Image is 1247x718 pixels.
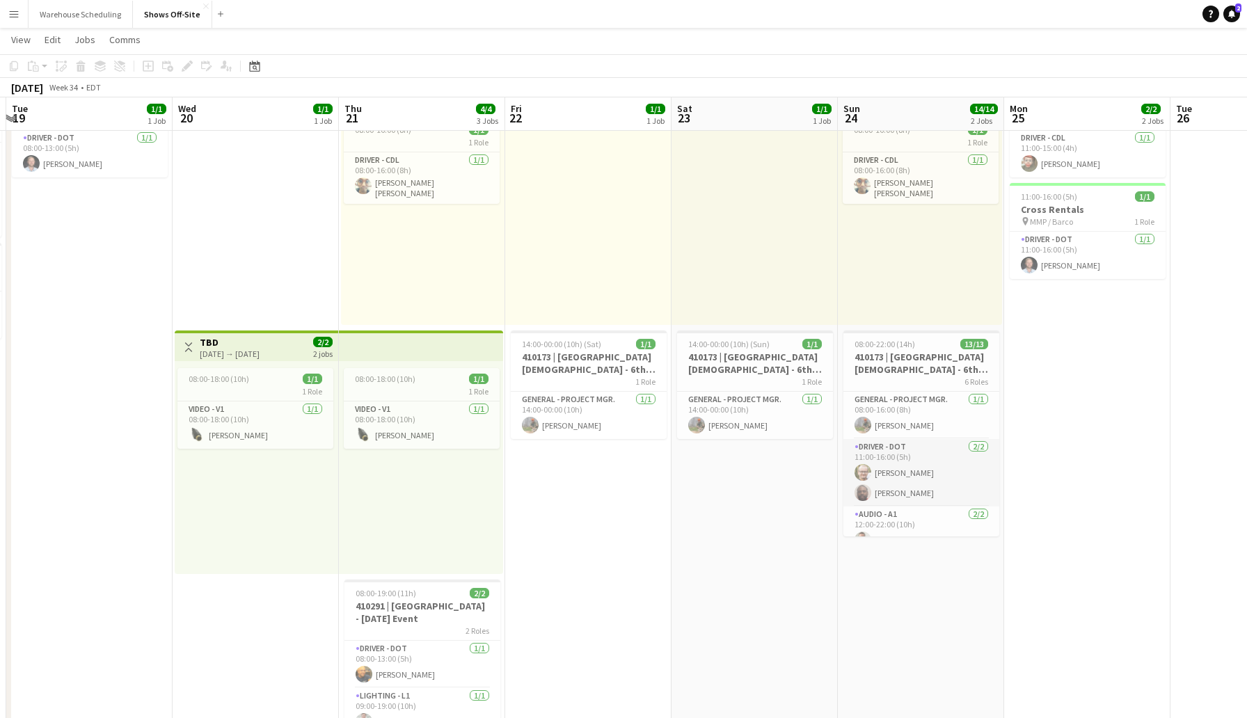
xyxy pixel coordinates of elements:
[1142,115,1163,126] div: 2 Jobs
[344,600,500,625] h3: 410291 | [GEOGRAPHIC_DATA] - [DATE] Event
[466,625,489,636] span: 2 Roles
[1141,104,1161,114] span: 2/2
[1134,216,1154,227] span: 1 Role
[843,506,999,574] app-card-role: Audio - A12/212:00-22:00 (10h)[PERSON_NAME]
[344,102,362,115] span: Thu
[1021,191,1077,202] span: 11:00-16:00 (5h)
[1135,191,1154,202] span: 1/1
[39,31,66,49] a: Edit
[646,104,665,114] span: 1/1
[344,368,500,449] app-job-card: 08:00-18:00 (10h)1/11 RoleVideo - V11/108:00-18:00 (10h)[PERSON_NAME]
[314,115,332,126] div: 1 Job
[344,641,500,688] app-card-role: Driver - DOT1/108:00-13:00 (5h)[PERSON_NAME]
[469,374,489,384] span: 1/1
[29,1,133,28] button: Warehouse Scheduling
[1174,110,1192,126] span: 26
[468,137,489,147] span: 1 Role
[675,110,692,126] span: 23
[303,374,322,384] span: 1/1
[511,102,522,115] span: Fri
[971,115,997,126] div: 2 Jobs
[176,110,196,126] span: 20
[843,119,999,204] app-job-card: 08:00-16:00 (8h)1/11 RoleDriver - CDL1/108:00-16:00 (8h)[PERSON_NAME] [PERSON_NAME]
[511,330,667,439] app-job-card: 14:00-00:00 (10h) (Sat)1/1410173 | [GEOGRAPHIC_DATA][DEMOGRAPHIC_DATA] - 6th Grade Fall Camp FFA ...
[104,31,146,49] a: Comms
[677,102,692,115] span: Sat
[677,392,833,439] app-card-role: General - Project Mgr.1/114:00-00:00 (10h)[PERSON_NAME]
[11,81,43,95] div: [DATE]
[970,104,998,114] span: 14/14
[843,439,999,506] app-card-role: Driver - DOT2/211:00-16:00 (5h)[PERSON_NAME][PERSON_NAME]
[200,349,260,359] div: [DATE] → [DATE]
[511,392,667,439] app-card-role: General - Project Mgr.1/114:00-00:00 (10h)[PERSON_NAME]
[10,110,28,126] span: 19
[189,374,249,384] span: 08:00-18:00 (10h)
[6,31,36,49] a: View
[843,330,999,536] app-job-card: 08:00-22:00 (14h)13/13410173 | [GEOGRAPHIC_DATA][DEMOGRAPHIC_DATA] - 6th Grade Fall Camp FFA 2025...
[677,330,833,439] app-job-card: 14:00-00:00 (10h) (Sun)1/1410173 | [GEOGRAPHIC_DATA][DEMOGRAPHIC_DATA] - 6th Grade Fall Camp FFA ...
[313,337,333,347] span: 2/2
[342,110,362,126] span: 21
[344,152,500,204] app-card-role: Driver - CDL1/108:00-16:00 (8h)[PERSON_NAME] [PERSON_NAME]
[109,33,141,46] span: Comms
[1176,102,1192,115] span: Tue
[646,115,665,126] div: 1 Job
[1010,102,1028,115] span: Mon
[468,386,489,397] span: 1 Role
[177,368,333,449] app-job-card: 08:00-18:00 (10h)1/11 RoleVideo - V11/108:00-18:00 (10h)[PERSON_NAME]
[1010,232,1166,279] app-card-role: Driver - DOT1/111:00-16:00 (5h)[PERSON_NAME]
[46,82,81,93] span: Week 34
[1235,3,1241,13] span: 2
[69,31,101,49] a: Jobs
[636,339,656,349] span: 1/1
[178,102,196,115] span: Wed
[843,102,860,115] span: Sun
[1010,130,1166,177] app-card-role: Driver - CDL1/111:00-15:00 (4h)[PERSON_NAME]
[511,351,667,376] h3: 410173 | [GEOGRAPHIC_DATA][DEMOGRAPHIC_DATA] - 6th Grade Fall Camp FFA 2025
[813,115,831,126] div: 1 Job
[147,104,166,114] span: 1/1
[802,376,822,387] span: 1 Role
[1010,183,1166,279] app-job-card: 11:00-16:00 (5h)1/1Cross Rentals MMP / Barco1 RoleDriver - DOT1/111:00-16:00 (5h)[PERSON_NAME]
[476,104,495,114] span: 4/4
[313,347,333,359] div: 2 jobs
[12,130,168,177] app-card-role: Driver - DOT1/108:00-13:00 (5h)[PERSON_NAME]
[960,339,988,349] span: 13/13
[344,401,500,449] app-card-role: Video - V11/108:00-18:00 (10h)[PERSON_NAME]
[313,104,333,114] span: 1/1
[1008,110,1028,126] span: 25
[1010,203,1166,216] h3: Cross Rentals
[967,137,987,147] span: 1 Role
[843,351,999,376] h3: 410173 | [GEOGRAPHIC_DATA][DEMOGRAPHIC_DATA] - 6th Grade Fall Camp FFA 2025
[1223,6,1240,22] a: 2
[635,376,656,387] span: 1 Role
[86,82,101,93] div: EDT
[302,386,322,397] span: 1 Role
[677,351,833,376] h3: 410173 | [GEOGRAPHIC_DATA][DEMOGRAPHIC_DATA] - 6th Grade Fall Camp FFA 2025
[855,339,915,349] span: 08:00-22:00 (14h)
[522,339,601,349] span: 14:00-00:00 (10h) (Sat)
[470,588,489,598] span: 2/2
[841,110,860,126] span: 24
[11,33,31,46] span: View
[148,115,166,126] div: 1 Job
[12,102,28,115] span: Tue
[688,339,770,349] span: 14:00-00:00 (10h) (Sun)
[344,119,500,204] app-job-card: 08:00-16:00 (8h)1/11 RoleDriver - CDL1/108:00-16:00 (8h)[PERSON_NAME] [PERSON_NAME]
[45,33,61,46] span: Edit
[177,401,333,449] app-card-role: Video - V11/108:00-18:00 (10h)[PERSON_NAME]
[964,376,988,387] span: 6 Roles
[509,110,522,126] span: 22
[133,1,212,28] button: Shows Off-Site
[200,336,260,349] h3: TBD
[843,392,999,439] app-card-role: General - Project Mgr.1/108:00-16:00 (8h)[PERSON_NAME]
[74,33,95,46] span: Jobs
